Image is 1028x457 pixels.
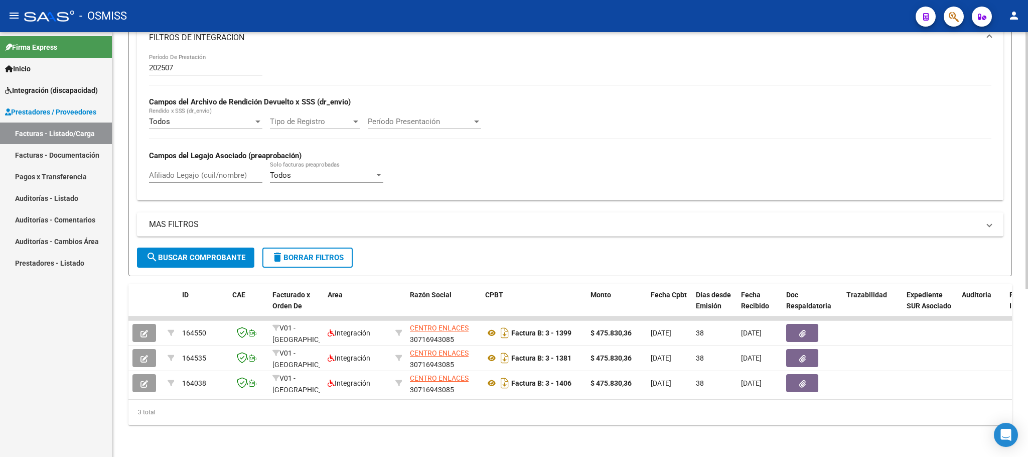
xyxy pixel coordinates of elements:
[498,350,511,366] i: Descargar documento
[182,329,206,337] span: 164550
[149,97,351,106] strong: Campos del Archivo de Rendición Devuelto x SSS (dr_envio)
[5,63,31,74] span: Inicio
[410,374,469,382] span: CENTRO ENLACES
[696,379,704,387] span: 38
[328,379,370,387] span: Integración
[149,151,302,160] strong: Campos del Legajo Asociado (preaprobación)
[696,329,704,337] span: 38
[481,284,586,328] datatable-header-cell: CPBT
[741,291,769,310] span: Fecha Recibido
[498,325,511,341] i: Descargar documento
[406,284,481,328] datatable-header-cell: Razón Social
[8,10,20,22] mat-icon: menu
[696,354,704,362] span: 38
[1008,10,1020,22] mat-icon: person
[272,291,310,310] span: Facturado x Orden De
[182,291,189,299] span: ID
[485,291,503,299] span: CPBT
[146,253,245,262] span: Buscar Comprobante
[182,354,206,362] span: 164535
[846,291,887,299] span: Trazabilidad
[958,284,1005,328] datatable-header-cell: Auditoria
[651,291,687,299] span: Fecha Cpbt
[178,284,228,328] datatable-header-cell: ID
[651,354,671,362] span: [DATE]
[741,329,762,337] span: [DATE]
[591,354,632,362] strong: $ 475.830,36
[692,284,737,328] datatable-header-cell: Días desde Emisión
[591,329,632,337] strong: $ 475.830,36
[137,22,1003,54] mat-expansion-panel-header: FILTROS DE INTEGRACION
[741,354,762,362] span: [DATE]
[270,117,351,126] span: Tipo de Registro
[5,85,98,96] span: Integración (discapacidad)
[271,251,283,263] mat-icon: delete
[271,253,344,262] span: Borrar Filtros
[498,375,511,391] i: Descargar documento
[270,171,291,180] span: Todos
[591,291,611,299] span: Monto
[907,291,951,310] span: Expediente SUR Asociado
[586,284,647,328] datatable-header-cell: Monto
[137,212,1003,237] mat-expansion-panel-header: MAS FILTROS
[5,106,96,118] span: Prestadores / Proveedores
[410,324,469,332] span: CENTRO ENLACES
[410,322,477,344] div: 30716943085
[410,291,452,299] span: Razón Social
[146,251,158,263] mat-icon: search
[128,400,1012,425] div: 3 total
[782,284,842,328] datatable-header-cell: Doc Respaldatoria
[696,291,731,310] span: Días desde Emisión
[368,117,472,126] span: Período Presentación
[647,284,692,328] datatable-header-cell: Fecha Cpbt
[149,32,979,43] mat-panel-title: FILTROS DE INTEGRACION
[328,354,370,362] span: Integración
[842,284,903,328] datatable-header-cell: Trazabilidad
[79,5,127,27] span: - OSMISS
[137,54,1003,200] div: FILTROS DE INTEGRACION
[149,219,979,230] mat-panel-title: MAS FILTROS
[410,373,477,394] div: 30716943085
[651,329,671,337] span: [DATE]
[232,291,245,299] span: CAE
[182,379,206,387] span: 164038
[591,379,632,387] strong: $ 475.830,36
[268,284,324,328] datatable-header-cell: Facturado x Orden De
[651,379,671,387] span: [DATE]
[149,117,170,126] span: Todos
[511,354,571,362] strong: Factura B: 3 - 1381
[137,248,254,268] button: Buscar Comprobante
[410,348,477,369] div: 30716943085
[5,42,57,53] span: Firma Express
[324,284,391,328] datatable-header-cell: Area
[962,291,991,299] span: Auditoria
[410,349,469,357] span: CENTRO ENLACES
[994,423,1018,447] div: Open Intercom Messenger
[328,291,343,299] span: Area
[511,379,571,387] strong: Factura B: 3 - 1406
[737,284,782,328] datatable-header-cell: Fecha Recibido
[903,284,958,328] datatable-header-cell: Expediente SUR Asociado
[741,379,762,387] span: [DATE]
[511,329,571,337] strong: Factura B: 3 - 1399
[328,329,370,337] span: Integración
[262,248,353,268] button: Borrar Filtros
[786,291,831,310] span: Doc Respaldatoria
[228,284,268,328] datatable-header-cell: CAE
